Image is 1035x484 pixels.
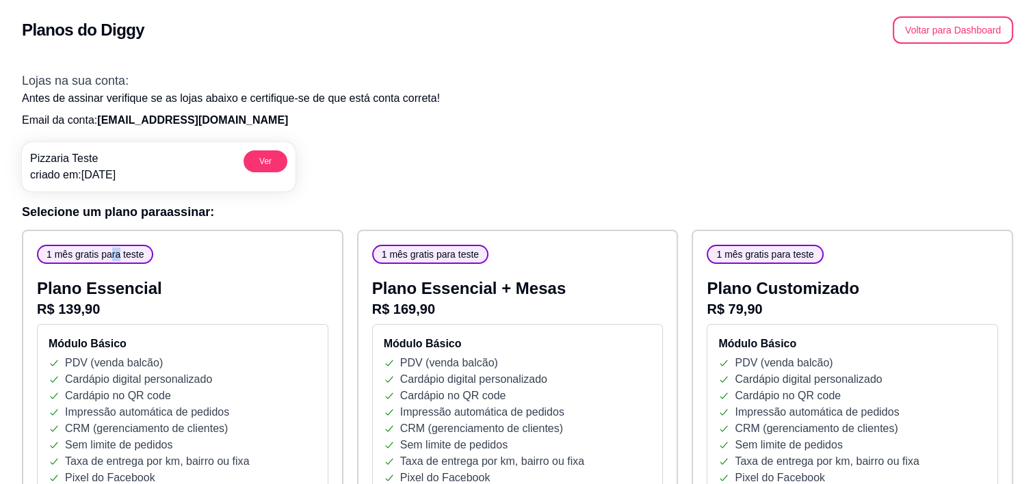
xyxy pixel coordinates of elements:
p: Cardápio no QR code [65,388,171,404]
p: Taxa de entrega por km, bairro ou fixa [735,453,919,470]
h4: Módulo Básico [49,336,317,352]
h4: Módulo Básico [384,336,652,352]
a: Pizzaria Testecriado em:[DATE]Ver [22,142,296,191]
p: Cardápio digital personalizado [65,371,212,388]
p: R$ 79,90 [707,299,998,319]
p: Sem limite de pedidos [65,437,172,453]
p: Plano Customizado [707,278,998,299]
p: Plano Essencial [37,278,328,299]
h3: Selecione um plano para assinar : [22,202,1013,221]
h4: Módulo Básico [718,336,986,352]
p: Antes de assinar verifique se as lojas abaixo e certifique-se de que está conta correta! [22,90,1013,107]
span: 1 mês gratis para teste [41,247,149,261]
p: criado em: [DATE] [30,167,116,183]
p: R$ 139,90 [37,299,328,319]
p: Sem limite de pedidos [400,437,508,453]
h3: Lojas na sua conta: [22,71,1013,90]
span: 1 mês gratis para teste [711,247,819,261]
p: Cardápio no QR code [400,388,506,404]
p: CRM (gerenciamento de clientes) [65,420,228,437]
h2: Planos do Diggy [22,19,144,41]
p: Email da conta: [22,112,1013,129]
p: PDV (venda balcão) [400,355,498,371]
p: Impressão automática de pedidos [400,404,564,420]
p: Impressão automática de pedidos [735,404,899,420]
p: PDV (venda balcão) [735,355,833,371]
span: 1 mês gratis para teste [376,247,484,261]
a: Voltar para Dashboard [893,24,1013,36]
p: Impressão automática de pedidos [65,404,229,420]
p: Cardápio digital personalizado [400,371,547,388]
p: Taxa de entrega por km, bairro ou fixa [65,453,249,470]
p: Taxa de entrega por km, bairro ou fixa [400,453,584,470]
p: Sem limite de pedidos [735,437,842,453]
p: PDV (venda balcão) [65,355,163,371]
p: Plano Essencial + Mesas [372,278,664,299]
p: Pizzaria Teste [30,150,116,167]
p: Cardápio digital personalizado [735,371,882,388]
p: R$ 169,90 [372,299,664,319]
p: CRM (gerenciamento de clientes) [735,420,898,437]
p: CRM (gerenciamento de clientes) [400,420,563,437]
span: [EMAIL_ADDRESS][DOMAIN_NAME] [97,114,288,126]
button: Ver [244,150,287,172]
button: Voltar para Dashboard [893,16,1013,44]
p: Cardápio no QR code [735,388,841,404]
